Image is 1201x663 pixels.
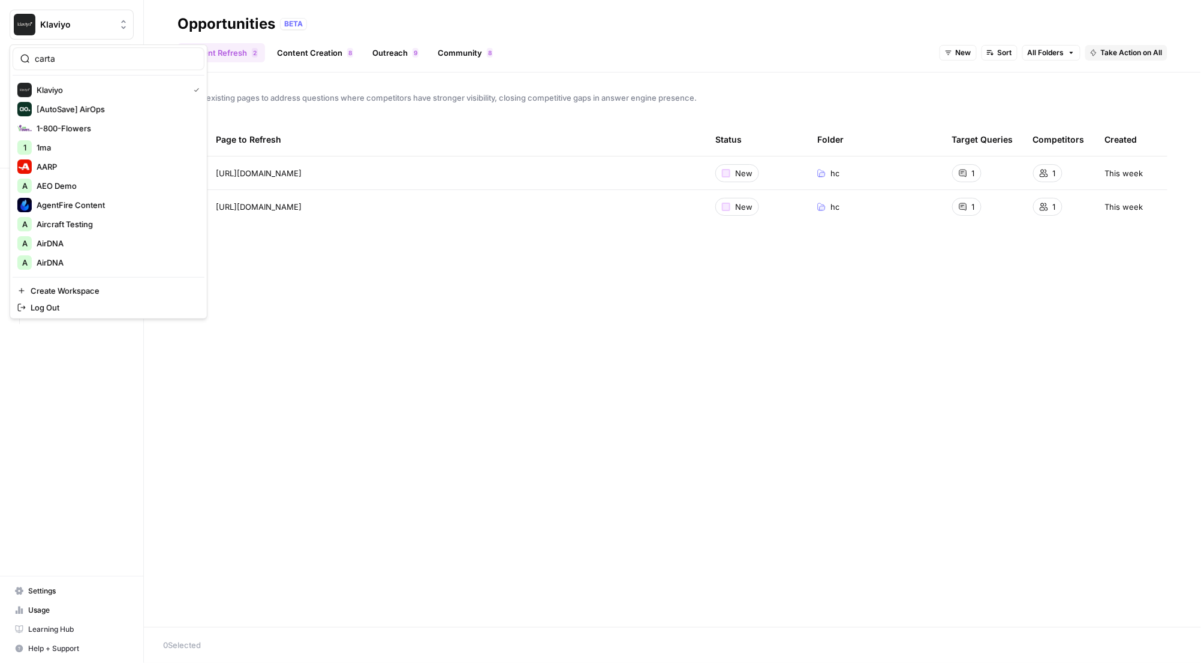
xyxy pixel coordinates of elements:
[37,199,195,211] span: AgentFire Content
[487,48,493,58] div: 8
[1105,123,1137,156] div: Created
[17,198,32,212] img: AgentFire Content Logo
[998,47,1012,58] span: Sort
[1028,47,1064,58] span: All Folders
[1105,201,1143,213] span: This week
[37,257,195,269] span: AirDNA
[715,123,742,156] div: Status
[830,167,839,179] span: hc
[37,84,184,96] span: Klaviyo
[37,103,195,115] span: [AutoSave] AirOps
[22,237,27,249] span: A
[1053,201,1056,213] span: 1
[216,201,302,213] span: [URL][DOMAIN_NAME]
[177,92,1167,104] span: Update existing pages to address questions where competitors have stronger visibility, closing co...
[1053,167,1056,179] span: 1
[10,639,134,658] button: Help + Support
[13,282,204,299] a: Create Workspace
[10,44,207,319] div: Workspace: Klaviyo
[940,45,977,61] button: New
[280,18,307,30] div: BETA
[31,302,195,314] span: Log Out
[1105,167,1143,179] span: This week
[40,19,113,31] span: Klaviyo
[13,299,204,316] a: Log Out
[10,601,134,620] a: Usage
[17,102,32,116] img: [AutoSave] AirOps Logo
[23,141,26,153] span: 1
[413,48,419,58] div: 9
[17,159,32,174] img: AARP Logo
[163,639,1182,651] div: 0 Selected
[37,161,195,173] span: AARP
[37,218,195,230] span: Aircraft Testing
[28,643,128,654] span: Help + Support
[365,43,426,62] a: Outreach9
[177,43,265,62] a: Content Refresh2
[10,10,134,40] button: Workspace: Klaviyo
[17,121,32,135] img: 1-800-Flowers Logo
[347,48,353,58] div: 8
[982,45,1018,61] button: Sort
[14,14,35,35] img: Klaviyo Logo
[735,167,752,179] span: New
[37,141,195,153] span: 1ma
[31,285,195,297] span: Create Workspace
[972,201,975,213] span: 1
[270,43,360,62] a: Content Creation8
[1022,45,1080,61] button: All Folders
[22,218,27,230] span: A
[10,581,134,601] a: Settings
[17,83,32,97] img: Klaviyo Logo
[22,257,27,269] span: A
[177,14,275,34] div: Opportunities
[1101,47,1163,58] span: Take Action on All
[348,48,352,58] span: 8
[972,167,975,179] span: 1
[830,201,839,213] span: hc
[431,43,500,62] a: Community8
[817,123,844,156] div: Folder
[37,122,195,134] span: 1-800-Flowers
[253,48,257,58] span: 2
[28,624,128,635] span: Learning Hub
[414,48,417,58] span: 9
[952,123,1013,156] div: Target Queries
[37,237,195,249] span: AirDNA
[1085,45,1167,61] button: Take Action on All
[1033,123,1085,156] div: Competitors
[28,605,128,616] span: Usage
[37,180,195,192] span: AEO Demo
[35,53,197,65] input: Search Workspaces
[216,123,696,156] div: Page to Refresh
[10,620,134,639] a: Learning Hub
[216,167,302,179] span: [URL][DOMAIN_NAME]
[252,48,258,58] div: 2
[956,47,971,58] span: New
[28,586,128,596] span: Settings
[488,48,492,58] span: 8
[22,180,27,192] span: A
[735,201,752,213] span: New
